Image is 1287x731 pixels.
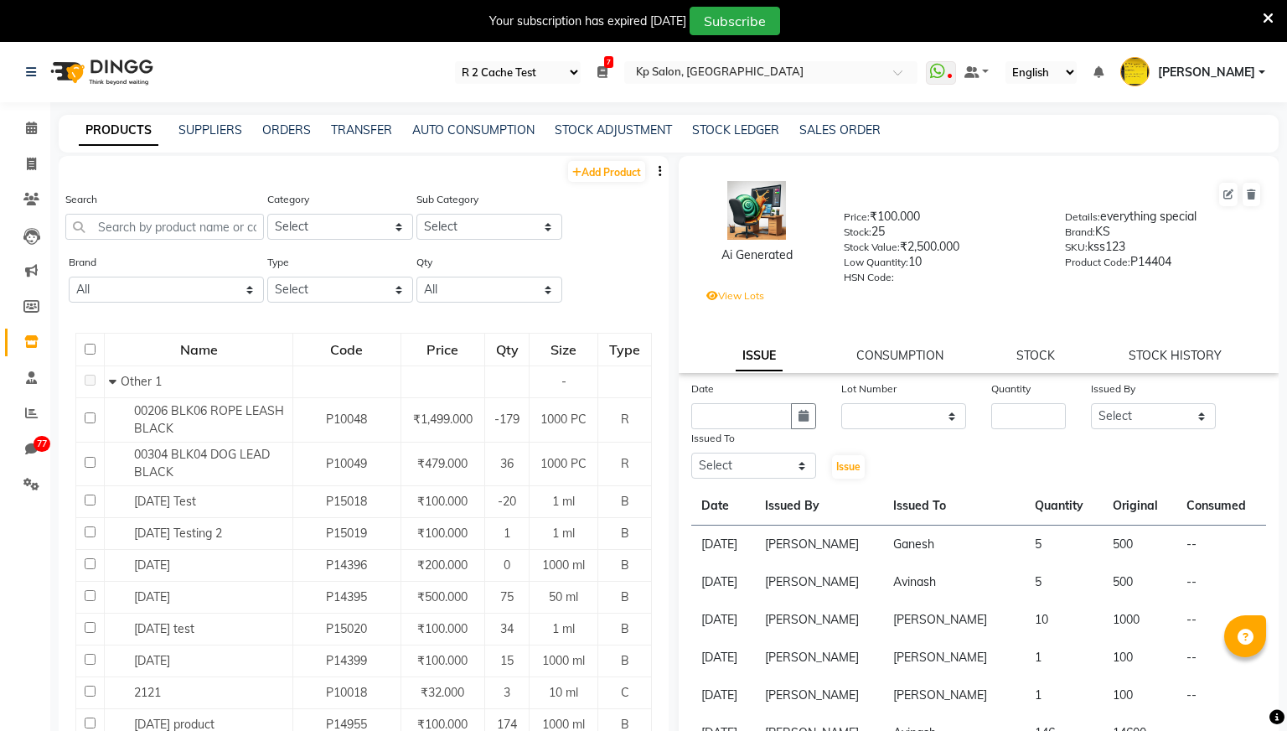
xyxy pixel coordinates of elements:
span: ₹100.000 [417,494,468,509]
td: [PERSON_NAME] [755,639,883,677]
a: ORDERS [262,122,311,137]
label: SKU: [1065,240,1088,255]
span: 00206 BLK06 ROPE LEASH BLACK [134,403,284,436]
td: 1 [1025,639,1103,677]
span: [DATE] [134,557,170,573]
a: STOCK [1016,348,1055,363]
label: Search [65,192,97,207]
label: Issued By [1091,381,1135,397]
a: AUTO CONSUMPTION [412,122,535,137]
label: Stock: [844,225,871,240]
th: Date [691,487,755,526]
td: 100 [1103,639,1176,677]
td: [DATE] [691,526,755,564]
td: 5 [1025,563,1103,601]
span: P14395 [326,589,367,604]
span: B [621,557,629,573]
span: ₹200.000 [417,557,468,573]
span: 1000 PC [540,412,587,427]
div: Type [599,334,650,365]
td: Ganesh [883,526,1025,564]
span: P10048 [326,412,367,427]
span: 15 [500,653,514,668]
div: ₹2,500.000 [844,238,1041,262]
a: SUPPLIERS [178,122,242,137]
td: 500 [1103,526,1176,564]
span: ₹500.000 [417,589,468,604]
img: brajesh [1120,57,1150,86]
td: 1 [1025,677,1103,714]
span: ₹100.000 [417,653,468,668]
span: 1 ml [552,494,575,509]
label: Date [691,381,714,397]
span: ₹100.000 [417,526,468,541]
a: CONSUMPTION [856,348,943,363]
span: [PERSON_NAME] [1158,64,1255,81]
span: 00304 BLK04 DOG LEAD BLACK [134,447,270,480]
span: 50 ml [549,589,578,604]
span: B [621,589,629,604]
a: 77 [5,436,45,464]
span: [DATE] Test [134,494,196,509]
span: P15020 [326,621,367,636]
span: ₹100.000 [417,621,468,636]
th: Original [1103,487,1176,526]
span: 2121 [134,685,161,700]
span: 1000 PC [540,456,587,471]
a: 7 [597,65,607,80]
label: Quantity [991,381,1031,397]
span: ₹479.000 [417,456,468,471]
button: Subscribe [690,7,780,35]
label: Low Quantity: [844,255,908,270]
td: [PERSON_NAME] [883,677,1025,714]
span: 1 ml [552,526,575,541]
div: 25 [844,223,1041,246]
span: P14396 [326,557,367,573]
div: Code [294,334,400,365]
span: R [621,412,629,427]
td: [DATE] [691,563,755,601]
td: [DATE] [691,601,755,639]
span: Other 1 [121,374,162,389]
span: 75 [500,589,514,604]
span: 10 ml [549,685,578,700]
td: -- [1176,601,1266,639]
label: Qty [416,255,432,270]
span: 1000 ml [542,557,585,573]
span: ₹1,499.000 [413,412,473,427]
div: ₹100.000 [844,208,1041,231]
label: Sub Category [416,192,478,207]
div: Price [402,334,483,365]
img: avatar [727,181,786,240]
label: View Lots [706,288,764,303]
span: 36 [500,456,514,471]
td: 1000 [1103,601,1176,639]
span: 7 [604,56,613,68]
th: Issued To [883,487,1025,526]
div: P14404 [1065,253,1262,277]
span: P15018 [326,494,367,509]
a: TRANSFER [331,122,392,137]
span: 1 ml [552,621,575,636]
th: Consumed [1176,487,1266,526]
td: [PERSON_NAME] [883,639,1025,677]
div: Your subscription has expired [DATE] [489,13,686,30]
span: ₹32.000 [421,685,464,700]
label: Price: [844,210,870,225]
input: Search by product name or code [65,214,264,240]
span: P15019 [326,526,367,541]
td: [PERSON_NAME] [755,601,883,639]
label: Type [267,255,289,270]
div: KS [1065,223,1262,246]
span: 1000 ml [542,653,585,668]
span: B [621,653,629,668]
label: Brand: [1065,225,1095,240]
label: Product Code: [1065,255,1130,270]
span: B [621,494,629,509]
td: -- [1176,639,1266,677]
div: Qty [486,334,528,365]
button: Issue [832,455,865,479]
td: -- [1176,563,1266,601]
span: Issue [836,460,861,473]
a: STOCK HISTORY [1129,348,1222,363]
